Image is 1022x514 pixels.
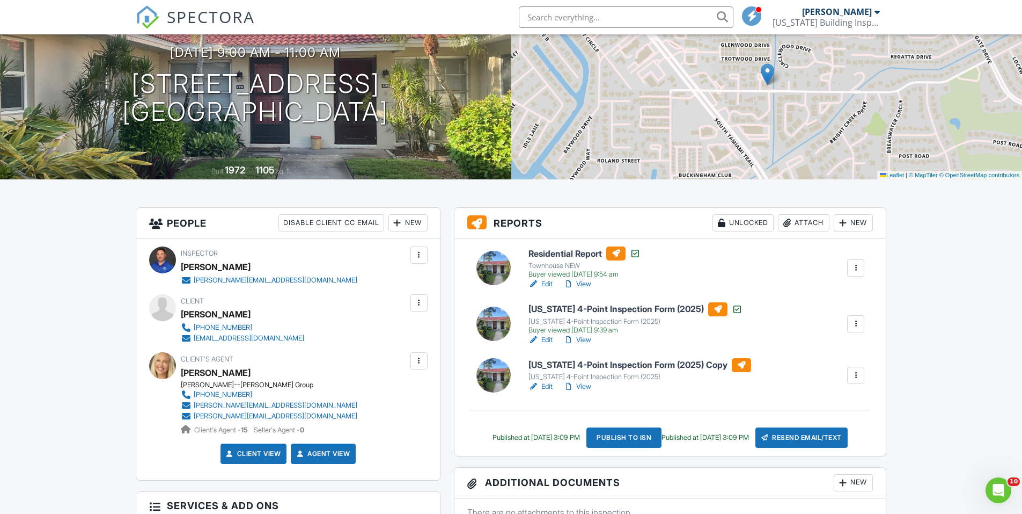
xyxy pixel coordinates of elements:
[528,270,641,279] div: Buyer viewed [DATE] 9:54 am
[661,433,749,442] div: Published at [DATE] 3:09 PM
[181,411,357,422] a: [PERSON_NAME][EMAIL_ADDRESS][DOMAIN_NAME]
[278,214,384,231] div: Disable Client CC Email
[528,373,751,381] div: [US_STATE] 4-Point Inspection Form (2025)
[773,17,880,28] div: Florida Building Inspection Group
[563,335,591,345] a: View
[939,172,1019,178] a: © OpenStreetMap contributors
[528,247,641,260] h6: Residential Report
[528,317,742,326] div: [US_STATE] 4-Point Inspection Form (2025)
[834,474,873,491] div: New
[181,259,251,275] div: [PERSON_NAME]
[181,333,304,344] a: [EMAIL_ADDRESS][DOMAIN_NAME]
[528,381,553,392] a: Edit
[194,426,249,434] span: Client's Agent -
[563,279,591,289] a: View
[528,335,553,345] a: Edit
[181,322,304,333] a: [PHONE_NUMBER]
[136,5,159,29] img: The Best Home Inspection Software - Spectora
[181,365,251,381] a: [PERSON_NAME]
[519,6,733,28] input: Search everything...
[181,389,357,400] a: [PHONE_NUMBER]
[761,63,774,85] img: Marker
[528,302,742,316] h6: [US_STATE] 4-Point Inspection Form (2025)
[388,214,428,231] div: New
[225,164,245,176] div: 1972
[586,428,661,448] div: Publish to ISN
[834,214,873,231] div: New
[276,167,291,175] span: sq. ft.
[181,381,366,389] div: [PERSON_NAME]--[PERSON_NAME] Group
[136,208,440,238] h3: People
[454,468,886,498] h3: Additional Documents
[528,302,742,335] a: [US_STATE] 4-Point Inspection Form (2025) [US_STATE] 4-Point Inspection Form (2025) Buyer viewed ...
[255,164,275,176] div: 1105
[122,70,388,127] h1: [STREET_ADDRESS] [GEOGRAPHIC_DATA]
[181,355,233,363] span: Client's Agent
[778,214,829,231] div: Attach
[254,426,304,434] span: Seller's Agent -
[880,172,904,178] a: Leaflet
[181,400,357,411] a: [PERSON_NAME][EMAIL_ADDRESS][DOMAIN_NAME]
[181,275,357,286] a: [PERSON_NAME][EMAIL_ADDRESS][DOMAIN_NAME]
[170,45,341,60] h3: [DATE] 9:00 am - 11:00 am
[181,306,251,322] div: [PERSON_NAME]
[241,426,248,434] strong: 15
[300,426,304,434] strong: 0
[194,323,252,332] div: [PHONE_NUMBER]
[909,172,938,178] a: © MapTiler
[528,279,553,289] a: Edit
[528,247,641,279] a: Residential Report Townhouse NEW Buyer viewed [DATE] 9:54 am
[224,448,281,459] a: Client View
[906,172,907,178] span: |
[755,428,848,448] div: Resend Email/Text
[492,433,580,442] div: Published at [DATE] 3:09 PM
[167,5,255,28] span: SPECTORA
[528,358,751,382] a: [US_STATE] 4-Point Inspection Form (2025) Copy [US_STATE] 4-Point Inspection Form (2025)
[194,276,357,285] div: [PERSON_NAME][EMAIL_ADDRESS][DOMAIN_NAME]
[211,167,223,175] span: Built
[563,381,591,392] a: View
[986,477,1011,503] iframe: Intercom live chat
[136,15,255,37] a: SPECTORA
[181,249,218,257] span: Inspector
[194,334,304,343] div: [EMAIL_ADDRESS][DOMAIN_NAME]
[1008,477,1020,486] span: 10
[194,401,357,410] div: [PERSON_NAME][EMAIL_ADDRESS][DOMAIN_NAME]
[194,412,357,421] div: [PERSON_NAME][EMAIL_ADDRESS][DOMAIN_NAME]
[454,208,886,238] h3: Reports
[802,6,872,17] div: [PERSON_NAME]
[528,262,641,270] div: Townhouse NEW
[295,448,350,459] a: Agent View
[712,214,774,231] div: Unlocked
[528,326,742,335] div: Buyer viewed [DATE] 9:39 am
[528,358,751,372] h6: [US_STATE] 4-Point Inspection Form (2025) Copy
[181,297,204,305] span: Client
[194,390,252,399] div: [PHONE_NUMBER]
